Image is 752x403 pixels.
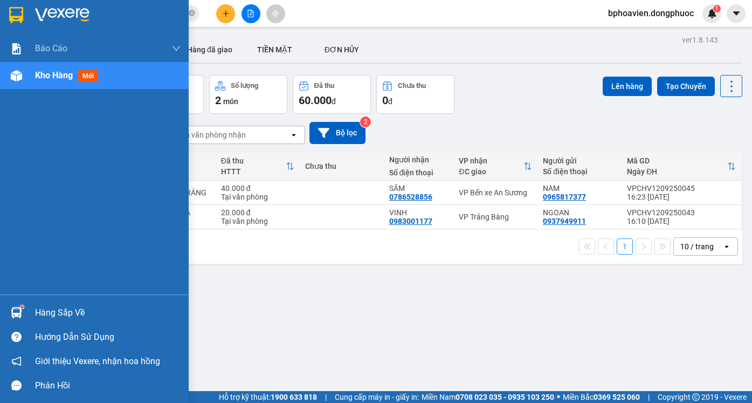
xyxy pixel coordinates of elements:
span: copyright [692,393,700,401]
div: HTTT [221,167,286,176]
strong: 0708 023 035 - 0935 103 250 [456,393,554,401]
span: ĐƠN HỦY [325,45,359,54]
button: plus [216,4,235,23]
sup: 1 [713,5,721,12]
span: question-circle [11,332,22,342]
span: Miền Nam [422,391,554,403]
div: VPCHV1209250045 [627,184,736,193]
button: Lên hàng [603,77,652,96]
div: NAM [543,184,616,193]
button: aim [266,4,285,23]
span: Cung cấp máy in - giấy in: [335,391,419,403]
span: message [11,380,22,391]
div: SÂM [389,184,449,193]
div: Mã GD [627,156,727,165]
span: Kho hàng [35,70,73,80]
span: 01 Võ Văn Truyện, KP.1, Phường 2 [85,32,148,46]
th: Toggle SortBy [216,152,300,181]
span: notification [11,356,22,366]
span: TIỀN MẶT [257,45,292,54]
div: 0965817377 [543,193,586,201]
img: warehouse-icon [11,70,22,81]
strong: 1900 633 818 [271,393,317,401]
svg: open [289,131,298,139]
button: 1 [617,238,633,255]
div: 16:10 [DATE] [627,217,736,226]
img: logo-vxr [9,7,23,23]
div: Tại văn phòng [221,193,294,201]
span: Miền Bắc [563,391,640,403]
span: Hotline: 19001152 [85,48,132,54]
div: Đã thu [221,156,286,165]
svg: open [722,242,731,251]
div: VPCHV1209250043 [627,208,736,217]
span: Hỗ trợ kỹ thuật: [219,391,317,403]
div: Ngày ĐH [627,167,727,176]
div: 0786528856 [389,193,432,201]
button: Đã thu60.000đ [293,75,371,114]
div: 40.000 đ [221,184,294,193]
div: 20.000 đ [221,208,294,217]
span: Bến xe [GEOGRAPHIC_DATA] [85,17,145,31]
div: VINH [389,208,449,217]
span: | [325,391,327,403]
button: Bộ lọc [309,122,365,144]
span: bphoavien.dongphuoc [599,6,702,20]
button: file-add [242,4,260,23]
div: Phản hồi [35,378,181,394]
th: Toggle SortBy [622,152,741,181]
span: 60.000 [299,94,332,107]
div: VP Trảng Bàng [459,213,532,221]
div: VP nhận [459,156,523,165]
span: plus [222,10,230,17]
span: 0 [382,94,388,107]
span: món [223,97,238,106]
span: đ [332,97,336,106]
span: close-circle [189,9,195,19]
sup: 2 [360,117,371,127]
div: 0983001177 [389,217,432,226]
th: Toggle SortBy [453,152,537,181]
div: 0937949911 [543,217,586,226]
img: icon-new-feature [707,9,717,18]
span: caret-down [732,9,741,18]
div: Số lượng [231,82,258,90]
div: NGOAN [543,208,616,217]
img: solution-icon [11,43,22,54]
span: Báo cáo [35,42,67,55]
strong: 0369 525 060 [594,393,640,401]
div: Người gửi [543,156,616,165]
span: đ [388,97,392,106]
div: Hướng dẫn sử dụng [35,329,181,345]
span: VPCHV1209250046 [54,69,119,77]
span: 1 [715,5,719,12]
img: logo [4,6,52,54]
div: Tại văn phòng [221,217,294,226]
div: Hàng sắp về [35,305,181,321]
button: Chưa thu0đ [376,75,454,114]
div: ĐC giao [459,167,523,176]
span: mới [78,70,98,82]
img: warehouse-icon [11,307,22,318]
button: Số lượng2món [209,75,287,114]
div: Số điện thoại [543,167,616,176]
span: down [172,44,181,53]
div: Chưa thu [305,162,378,170]
sup: 1 [20,305,24,309]
span: In ngày: [3,78,66,85]
span: 16:24:08 [DATE] [24,78,66,85]
span: aim [272,10,279,17]
div: Số điện thoại [389,168,449,177]
button: Hàng đã giao [178,37,241,63]
div: 16:23 [DATE] [627,193,736,201]
strong: ĐỒNG PHƯỚC [85,6,148,15]
button: caret-down [727,4,746,23]
div: Chưa thu [398,82,426,90]
span: ----------------------------------------- [29,58,132,67]
span: 2 [215,94,221,107]
div: Đã thu [314,82,334,90]
span: file-add [247,10,254,17]
div: ver 1.8.143 [682,34,718,46]
span: [PERSON_NAME]: [3,70,119,76]
button: Tạo Chuyến [657,77,715,96]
